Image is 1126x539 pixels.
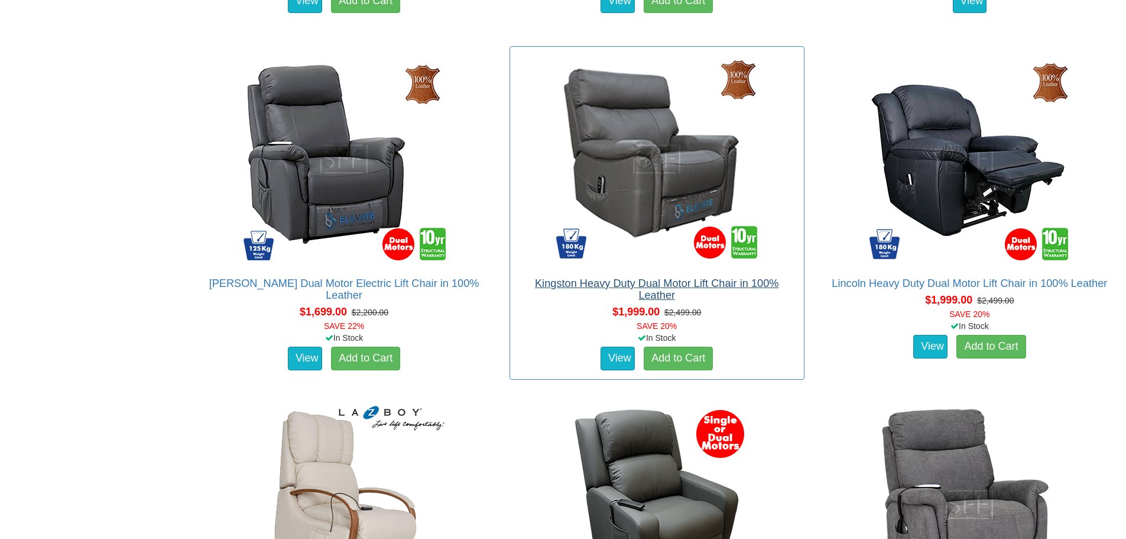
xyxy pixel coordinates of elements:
img: Kingston Heavy Duty Dual Motor Lift Chair in 100% Leather [550,53,763,266]
del: $2,200.00 [352,308,388,317]
del: $2,499.00 [977,296,1014,305]
a: [PERSON_NAME] Dual Motor Electric Lift Chair in 100% Leather [209,277,479,301]
font: SAVE 22% [324,321,364,331]
a: Add to Cart [331,347,400,370]
a: Lincoln Heavy Duty Dual Motor Lift Chair in 100% Leather [832,277,1107,289]
span: $1,999.00 [925,294,972,306]
img: Lincoln Heavy Duty Dual Motor Lift Chair in 100% Leather [863,53,1076,266]
font: SAVE 20% [637,321,677,331]
a: View [601,347,635,370]
div: In Stock [820,320,1119,332]
a: Kingston Heavy Duty Dual Motor Lift Chair in 100% Leather [535,277,778,301]
a: Add to Cart [644,347,713,370]
div: In Stock [194,332,494,344]
del: $2,499.00 [664,308,701,317]
a: View [288,347,322,370]
span: $1,699.00 [300,306,347,318]
a: View [913,335,947,359]
span: $1,999.00 [612,306,660,318]
img: Dalton Dual Motor Electric Lift Chair in 100% Leather [238,53,450,266]
div: In Stock [507,332,807,344]
a: Add to Cart [956,335,1026,359]
font: SAVE 20% [949,309,989,319]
